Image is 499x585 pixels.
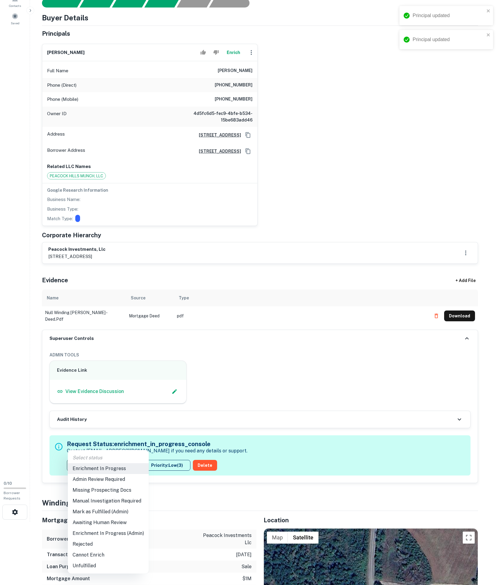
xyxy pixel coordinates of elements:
li: Enrichment In Progress [68,463,149,474]
div: Principal updated [413,36,485,43]
div: Principal updated [413,12,485,19]
li: Mark as Fulfilled (Admin) [68,506,149,517]
li: Enrichment In Progress (Admin) [68,528,149,539]
button: close [486,32,491,38]
iframe: Chat Widget [469,537,499,566]
li: Rejected [68,539,149,550]
li: Missing Prospecting Docs [68,485,149,496]
li: Manual Investigation Required [68,496,149,506]
li: Admin Review Required [68,474,149,485]
li: Cannot Enrich [68,550,149,560]
li: Unfulfilled [68,560,149,571]
button: close [486,8,491,14]
li: Awaiting Human Review [68,517,149,528]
